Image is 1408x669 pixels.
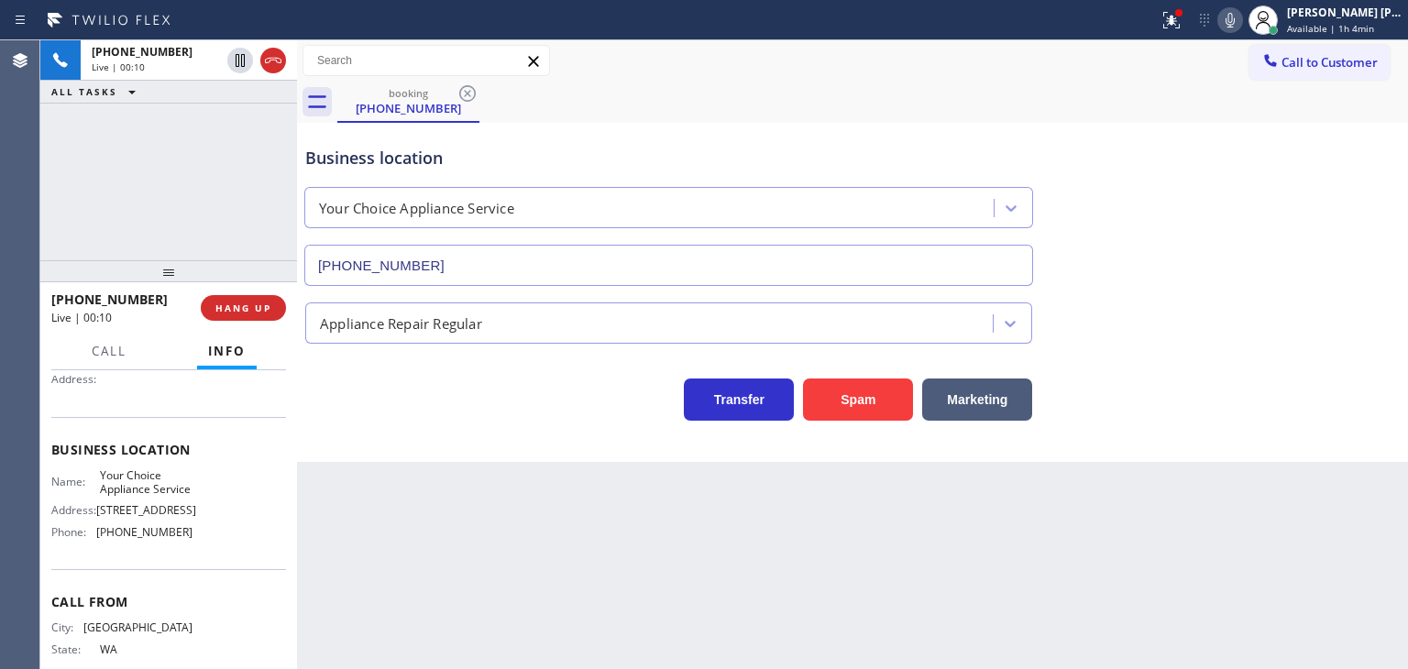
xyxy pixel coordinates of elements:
button: ALL TASKS [40,81,154,103]
span: Available | 1h 4min [1287,22,1374,35]
span: [GEOGRAPHIC_DATA] [83,620,192,634]
span: Call From [51,593,286,610]
span: City: [51,620,83,634]
span: State: [51,642,100,656]
button: Mute [1217,7,1243,33]
span: Name: [51,475,100,488]
span: ALL TASKS [51,85,117,98]
span: Call to Customer [1281,54,1378,71]
span: Phone: [51,525,96,539]
button: Info [197,334,257,369]
span: HANG UP [215,302,271,314]
span: Call [92,343,126,359]
div: (206) 370-9001 [339,82,478,121]
span: [STREET_ADDRESS] [96,503,196,517]
input: Phone Number [304,245,1033,286]
div: booking [339,86,478,100]
input: Search [303,46,549,75]
span: Your Choice Appliance Service [100,468,192,497]
span: [PHONE_NUMBER] [51,291,168,308]
div: Business location [305,146,1032,170]
span: Address: [51,503,96,517]
button: Hang up [260,48,286,73]
button: Hold Customer [227,48,253,73]
button: Call [81,334,137,369]
button: HANG UP [201,295,286,321]
button: Transfer [684,378,794,421]
button: Spam [803,378,913,421]
div: [PHONE_NUMBER] [339,100,478,116]
span: Business location [51,441,286,458]
span: [PHONE_NUMBER] [96,525,192,539]
div: Your Choice Appliance Service [319,198,514,219]
span: [PHONE_NUMBER] [92,44,192,60]
button: Marketing [922,378,1032,421]
span: Live | 00:10 [51,310,112,325]
span: Live | 00:10 [92,60,145,73]
span: WA [100,642,192,656]
span: Address: [51,372,100,386]
div: [PERSON_NAME] [PERSON_NAME] [1287,5,1402,20]
div: Appliance Repair Regular [320,313,482,334]
span: Info [208,343,246,359]
button: Call to Customer [1249,45,1390,80]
